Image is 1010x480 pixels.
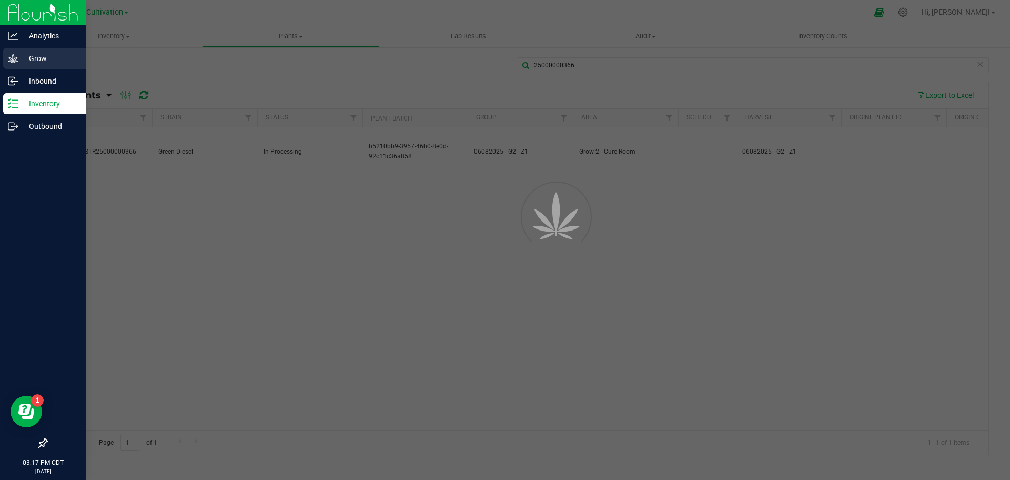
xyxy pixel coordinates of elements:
p: Grow [18,52,82,65]
iframe: Resource center [11,396,42,427]
p: Inventory [18,97,82,110]
iframe: Resource center unread badge [31,394,44,407]
inline-svg: Outbound [8,121,18,132]
inline-svg: Inbound [8,76,18,86]
p: Outbound [18,120,82,133]
inline-svg: Grow [8,53,18,64]
p: Analytics [18,29,82,42]
p: [DATE] [5,467,82,475]
p: Inbound [18,75,82,87]
p: 03:17 PM CDT [5,458,82,467]
inline-svg: Analytics [8,31,18,41]
inline-svg: Inventory [8,98,18,109]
